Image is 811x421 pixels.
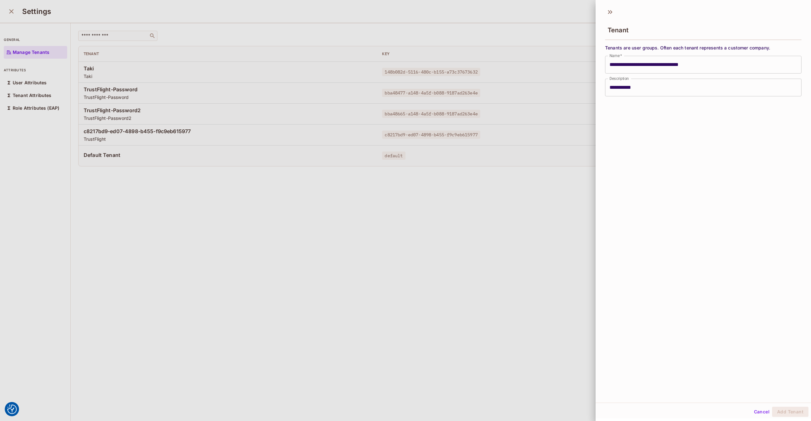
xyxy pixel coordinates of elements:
button: Add Tenant [772,407,808,417]
img: Revisit consent button [7,405,17,414]
label: Description [610,76,629,81]
button: Cancel [751,407,772,417]
span: Tenant [608,26,629,34]
label: Name [610,53,622,58]
span: Tenants are user groups. Often each tenant represents a customer company. [605,45,801,51]
button: Consent Preferences [7,405,17,414]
